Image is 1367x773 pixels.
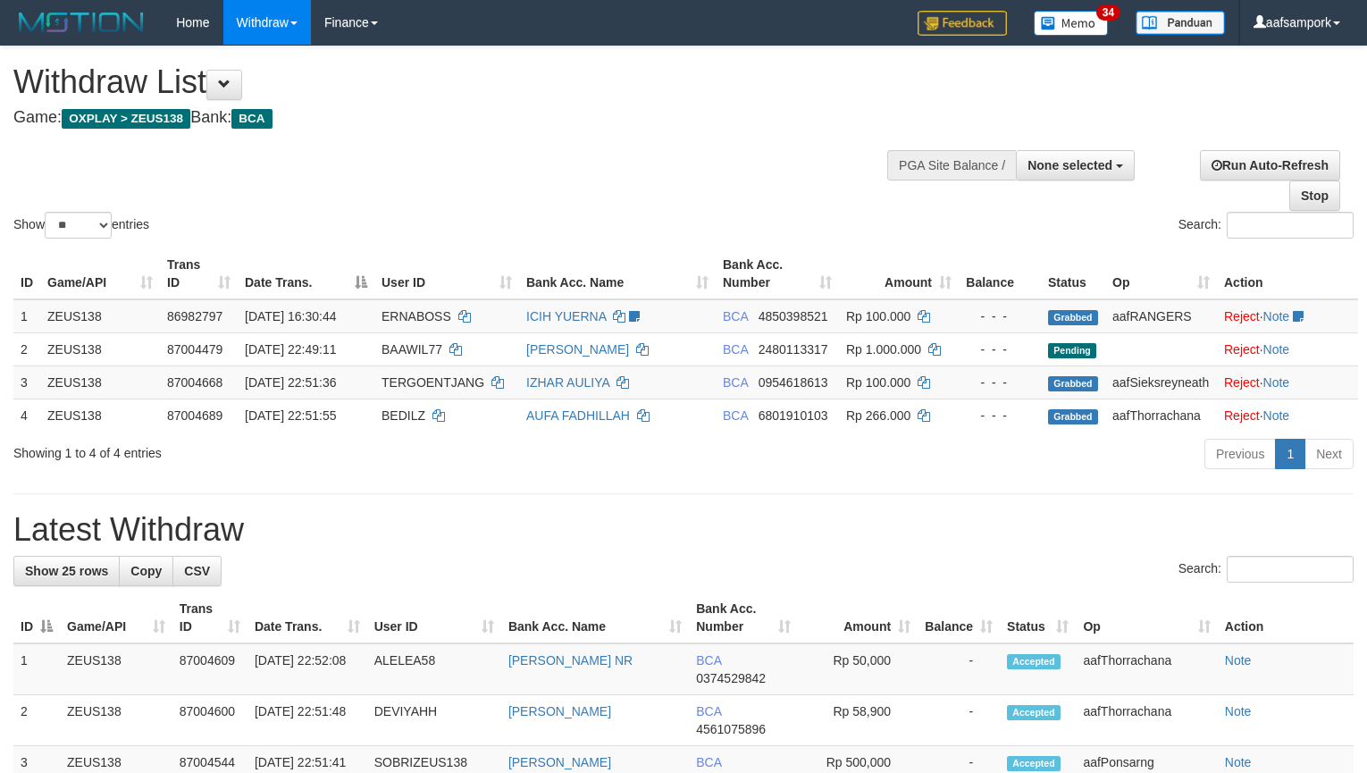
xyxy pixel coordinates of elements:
th: Bank Acc. Number: activate to sort column ascending [716,248,839,299]
span: 34 [1096,4,1120,21]
td: ZEUS138 [60,695,172,746]
span: Rp 266.000 [846,408,910,423]
img: Button%20Memo.svg [1034,11,1109,36]
a: Note [1225,653,1252,668]
div: Showing 1 to 4 of 4 entries [13,437,557,462]
div: - - - [966,307,1034,325]
th: Bank Acc. Name: activate to sort column ascending [519,248,716,299]
a: Note [1263,342,1290,357]
th: Op: activate to sort column ascending [1076,592,1217,643]
a: Note [1263,375,1290,390]
th: Game/API: activate to sort column ascending [60,592,172,643]
img: Feedback.jpg [918,11,1007,36]
span: 87004479 [167,342,222,357]
th: Bank Acc. Name: activate to sort column ascending [501,592,689,643]
span: 87004668 [167,375,222,390]
td: aafThorrachana [1076,643,1217,695]
th: Trans ID: activate to sort column ascending [172,592,247,643]
label: Search: [1178,212,1354,239]
h1: Withdraw List [13,64,893,100]
span: Grabbed [1048,310,1098,325]
span: BCA [696,755,721,769]
td: · [1217,332,1358,365]
span: Copy 0954618613 to clipboard [759,375,828,390]
td: 2 [13,695,60,746]
select: Showentries [45,212,112,239]
label: Show entries [13,212,149,239]
a: Reject [1224,408,1260,423]
span: Grabbed [1048,409,1098,424]
td: · [1217,299,1358,333]
a: [PERSON_NAME] [508,755,611,769]
span: Rp 100.000 [846,309,910,323]
td: ZEUS138 [40,299,160,333]
a: CSV [172,556,222,586]
span: Pending [1048,343,1096,358]
span: [DATE] 16:30:44 [245,309,336,323]
td: ZEUS138 [40,399,160,432]
a: [PERSON_NAME] [526,342,629,357]
a: Stop [1289,181,1340,211]
div: PGA Site Balance / [887,150,1016,181]
span: Copy 4561075896 to clipboard [696,722,766,736]
th: Status [1041,248,1105,299]
td: 87004600 [172,695,247,746]
span: [DATE] 22:49:11 [245,342,336,357]
span: [DATE] 22:51:36 [245,375,336,390]
th: User ID: activate to sort column ascending [374,248,519,299]
td: 87004609 [172,643,247,695]
a: [PERSON_NAME] [508,704,611,718]
th: ID [13,248,40,299]
h1: Latest Withdraw [13,512,1354,548]
th: Amount: activate to sort column ascending [798,592,918,643]
span: BAAWIL77 [382,342,442,357]
a: Run Auto-Refresh [1200,150,1340,181]
td: · [1217,365,1358,399]
th: Trans ID: activate to sort column ascending [160,248,238,299]
td: ZEUS138 [40,332,160,365]
div: - - - [966,374,1034,391]
div: - - - [966,407,1034,424]
td: ALELEA58 [367,643,501,695]
span: BEDILZ [382,408,425,423]
span: 87004689 [167,408,222,423]
span: None selected [1027,158,1112,172]
td: Rp 58,900 [798,695,918,746]
h4: Game: Bank: [13,109,893,127]
span: Grabbed [1048,376,1098,391]
span: Show 25 rows [25,564,108,578]
span: Accepted [1007,705,1061,720]
a: Note [1225,755,1252,769]
span: Accepted [1007,654,1061,669]
td: aafThorrachana [1076,695,1217,746]
td: DEVIYAHH [367,695,501,746]
a: [PERSON_NAME] NR [508,653,633,668]
a: IZHAR AULIYA [526,375,609,390]
a: Copy [119,556,173,586]
img: MOTION_logo.png [13,9,149,36]
a: AUFA FADHILLAH [526,408,630,423]
span: CSV [184,564,210,578]
span: Copy 2480113317 to clipboard [759,342,828,357]
label: Search: [1178,556,1354,583]
span: Copy 4850398521 to clipboard [759,309,828,323]
td: · [1217,399,1358,432]
a: Note [1263,408,1290,423]
span: Copy 0374529842 to clipboard [696,671,766,685]
span: Rp 100.000 [846,375,910,390]
th: User ID: activate to sort column ascending [367,592,501,643]
span: BCA [723,342,748,357]
a: Previous [1204,439,1276,469]
span: Accepted [1007,756,1061,771]
td: aafSieksreyneath [1105,365,1217,399]
span: BCA [231,109,272,129]
th: Amount: activate to sort column ascending [839,248,959,299]
button: None selected [1016,150,1135,181]
td: ZEUS138 [40,365,160,399]
td: 3 [13,365,40,399]
th: Op: activate to sort column ascending [1105,248,1217,299]
th: Action [1218,592,1354,643]
a: Next [1304,439,1354,469]
td: 4 [13,399,40,432]
a: Note [1225,704,1252,718]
